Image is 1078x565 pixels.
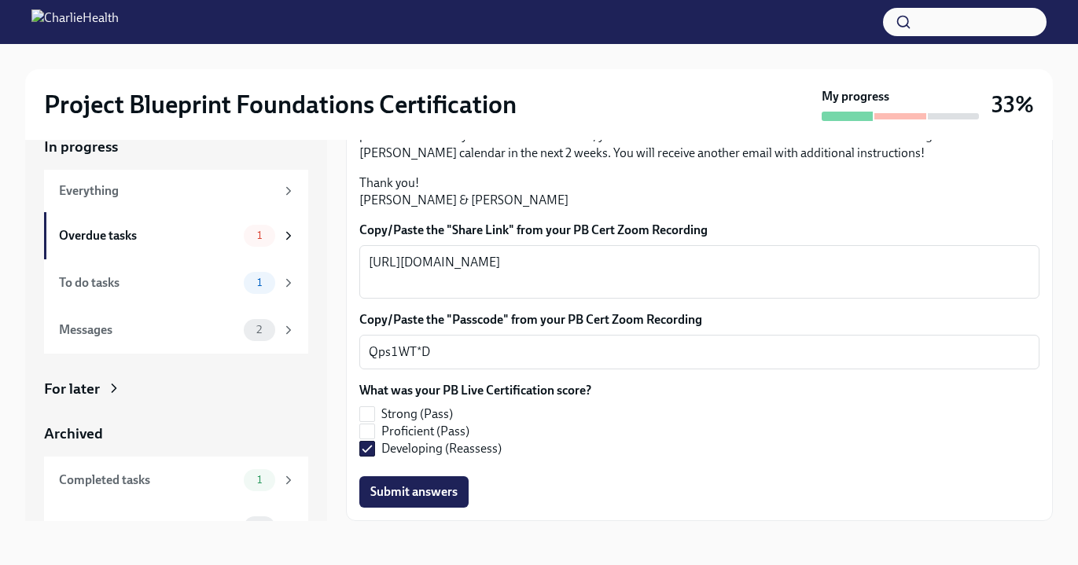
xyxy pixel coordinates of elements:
div: Overdue tasks [59,227,237,244]
textarea: Qps1WT*D [369,343,1030,361]
a: Archived [44,424,308,444]
img: CharlieHealth [31,9,119,35]
a: To do tasks1 [44,259,308,306]
a: Completed tasks1 [44,457,308,504]
strong: My progress [822,88,889,105]
a: Overdue tasks1 [44,212,308,259]
a: Messages2 [44,306,308,354]
span: 1 [248,474,271,486]
div: Everything [59,182,275,200]
span: Submit answers [370,484,458,500]
div: Messages [59,321,237,339]
div: Completed tasks [59,471,237,489]
a: Messages [44,504,308,551]
div: To do tasks [59,274,237,292]
a: Everything [44,170,308,212]
button: Submit answers [359,476,469,508]
a: For later [44,379,308,399]
p: Thank you! [PERSON_NAME] & [PERSON_NAME] [359,174,1039,209]
a: In progress [44,137,308,157]
label: Copy/Paste the "Share Link" from your PB Cert Zoom Recording [359,222,1039,239]
label: Copy/Paste the "Passcode" from your PB Cert Zoom Recording [359,311,1039,328]
h3: 33% [992,90,1034,119]
span: 1 [248,229,271,241]
span: Strong (Pass) [381,405,453,423]
textarea: [URL][DOMAIN_NAME] [369,253,1030,291]
span: 2 [247,324,271,336]
div: For later [44,379,100,399]
h2: Project Blueprint Foundations Certification [44,89,517,120]
span: 1 [248,277,271,288]
label: What was your PB Live Certification score? [359,382,591,399]
span: Developing (Reassess) [381,440,502,457]
span: Proficient (Pass) [381,423,469,440]
div: Messages [59,519,237,536]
